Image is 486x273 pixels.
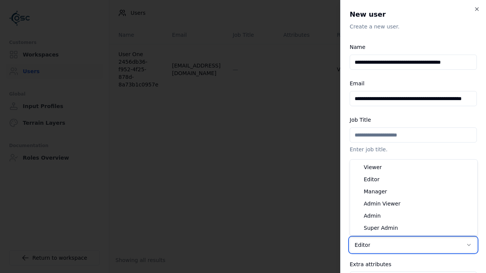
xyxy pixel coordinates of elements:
span: Editor [364,176,379,183]
span: Admin Viewer [364,200,401,207]
span: Super Admin [364,224,398,232]
span: Admin [364,212,381,220]
span: Manager [364,188,387,195]
span: Viewer [364,163,382,171]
